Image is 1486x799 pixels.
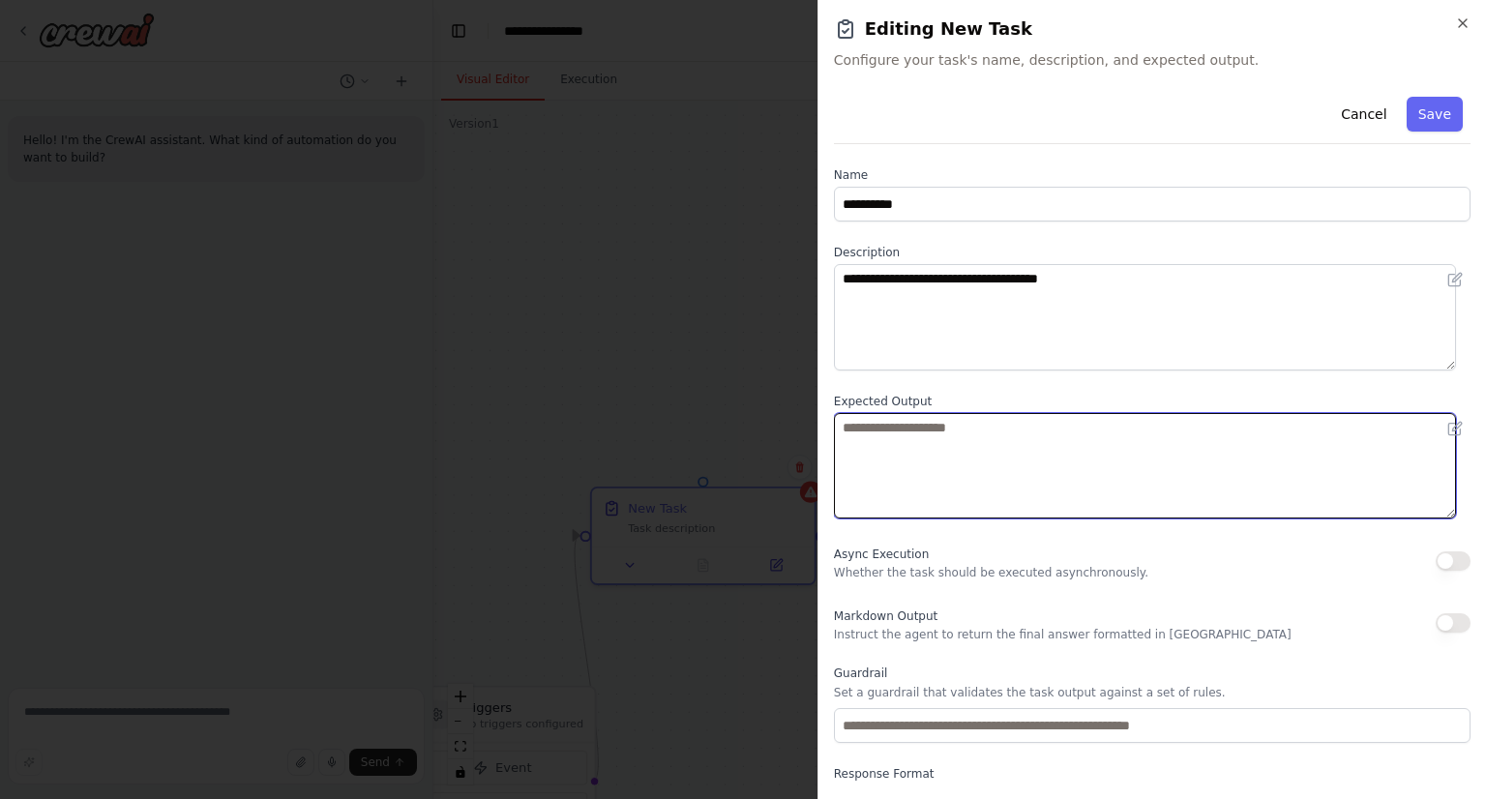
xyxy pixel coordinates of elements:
span: Configure your task's name, description, and expected output. [834,50,1471,70]
span: Markdown Output [834,609,937,623]
p: Whether the task should be executed asynchronously. [834,565,1148,580]
label: Expected Output [834,394,1471,409]
p: Set a guardrail that validates the task output against a set of rules. [834,685,1471,700]
label: Response Format [834,766,1471,782]
label: Description [834,245,1471,260]
h2: Editing New Task [834,15,1471,43]
button: Save [1407,97,1463,132]
button: Open in editor [1443,268,1467,291]
span: Async Execution [834,547,929,561]
button: Open in editor [1443,417,1467,440]
label: Guardrail [834,666,1471,681]
p: Instruct the agent to return the final answer formatted in [GEOGRAPHIC_DATA] [834,627,1292,642]
label: Name [834,167,1471,183]
button: Cancel [1329,97,1398,132]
